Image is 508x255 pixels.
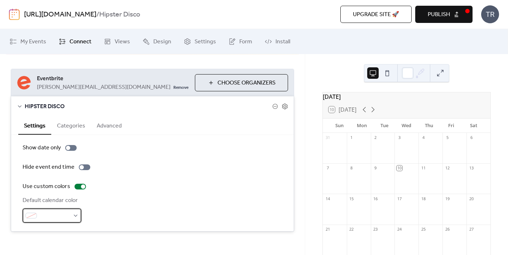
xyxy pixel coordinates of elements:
button: Choose Organizers [195,74,288,91]
a: Connect [53,32,97,51]
div: 6 [469,135,474,140]
span: Connect [70,38,91,46]
div: 31 [325,135,330,140]
div: Sat [463,119,485,133]
a: My Events [4,32,52,51]
div: 8 [349,165,354,171]
div: 2 [373,135,378,140]
button: Advanced [91,116,128,134]
button: Categories [51,116,91,134]
div: 24 [397,227,402,232]
span: Upgrade site 🚀 [353,10,399,19]
span: Publish [428,10,450,19]
div: 27 [469,227,474,232]
div: Use custom colors [23,182,70,191]
div: 14 [325,196,330,201]
div: 23 [373,227,378,232]
button: Settings [18,116,51,135]
div: 3 [397,135,402,140]
div: 10 [397,165,402,171]
span: Remove [173,85,188,91]
div: TR [481,5,499,23]
b: / [96,8,99,21]
a: Form [223,32,258,51]
span: Eventbrite [37,74,189,83]
div: 18 [421,196,426,201]
span: [PERSON_NAME][EMAIL_ADDRESS][DOMAIN_NAME] [37,83,171,92]
div: 7 [325,165,330,171]
span: HIPSTER DISCO [25,102,272,111]
div: Fri [440,119,462,133]
div: Wed [396,119,418,133]
div: 21 [325,227,330,232]
div: 11 [421,165,426,171]
span: Form [239,38,252,46]
div: 17 [397,196,402,201]
div: Hide event end time [23,163,75,172]
div: [DATE] [323,92,490,101]
div: 20 [469,196,474,201]
div: 5 [445,135,450,140]
a: Design [137,32,177,51]
div: Mon [351,119,373,133]
a: [URL][DOMAIN_NAME] [24,8,96,21]
span: Install [275,38,290,46]
img: eventbrite [17,76,31,90]
div: 4 [421,135,426,140]
b: Hipster Disco [99,8,140,21]
span: Settings [195,38,216,46]
button: Upgrade site 🚀 [340,6,412,23]
div: Default calendar color [23,196,80,205]
img: logo [9,9,20,20]
div: 15 [349,196,354,201]
span: Choose Organizers [217,79,275,87]
div: 19 [445,196,450,201]
div: 26 [445,227,450,232]
span: Design [153,38,171,46]
div: Thu [418,119,440,133]
a: Settings [178,32,221,51]
span: Views [115,38,130,46]
button: Publish [415,6,473,23]
div: Tue [373,119,395,133]
div: 9 [373,165,378,171]
div: 12 [445,165,450,171]
div: 22 [349,227,354,232]
div: 13 [469,165,474,171]
span: My Events [20,38,46,46]
a: Views [99,32,135,51]
div: Sun [329,119,351,133]
div: Show date only [23,144,61,152]
div: 25 [421,227,426,232]
div: 16 [373,196,378,201]
div: 1 [349,135,354,140]
a: Install [259,32,296,51]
